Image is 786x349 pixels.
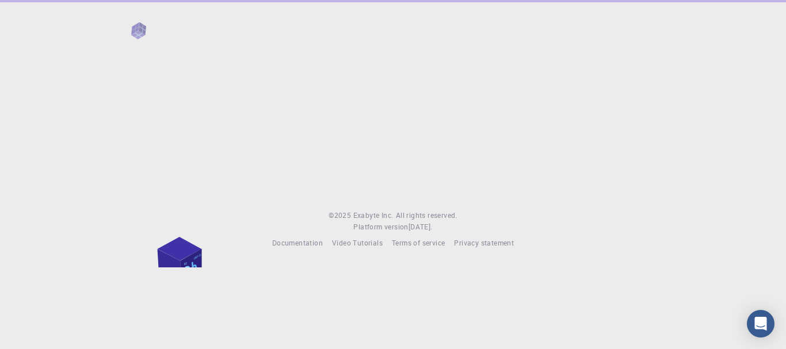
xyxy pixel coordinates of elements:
a: Terms of service [392,237,445,249]
span: Platform version [353,221,408,233]
span: Video Tutorials [332,238,383,247]
a: Privacy statement [454,237,514,249]
a: Documentation [272,237,323,249]
div: Open Intercom Messenger [747,310,774,338]
span: © 2025 [329,210,353,221]
span: Terms of service [392,238,445,247]
span: [DATE] . [409,222,433,231]
a: Exabyte Inc. [353,210,394,221]
a: [DATE]. [409,221,433,233]
a: Video Tutorials [332,237,383,249]
span: Privacy statement [454,238,514,247]
span: All rights reserved. [396,210,457,221]
span: Exabyte Inc. [353,210,394,220]
span: Documentation [272,238,323,247]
